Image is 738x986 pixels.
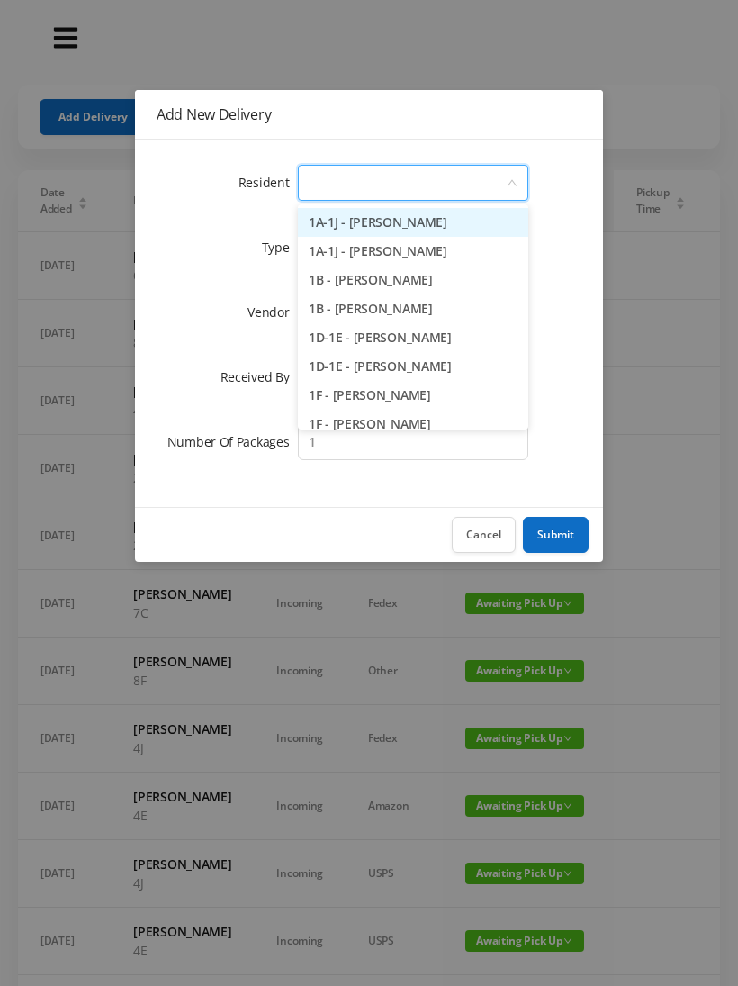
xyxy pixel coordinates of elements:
[298,294,528,323] li: 1B - [PERSON_NAME]
[157,161,581,464] form: Add New Delivery
[167,433,299,450] label: Number Of Packages
[220,368,299,385] label: Received By
[298,352,528,381] li: 1D-1E - [PERSON_NAME]
[523,517,589,553] button: Submit
[298,381,528,410] li: 1F - [PERSON_NAME]
[157,104,581,124] div: Add New Delivery
[298,410,528,439] li: 1F - [PERSON_NAME]
[262,239,299,256] label: Type
[247,303,298,321] label: Vendor
[298,208,528,237] li: 1A-1J - [PERSON_NAME]
[298,323,528,352] li: 1D-1E - [PERSON_NAME]
[298,266,528,294] li: 1B - [PERSON_NAME]
[452,517,516,553] button: Cancel
[507,177,517,190] i: icon: down
[238,174,299,191] label: Resident
[298,237,528,266] li: 1A-1J - [PERSON_NAME]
